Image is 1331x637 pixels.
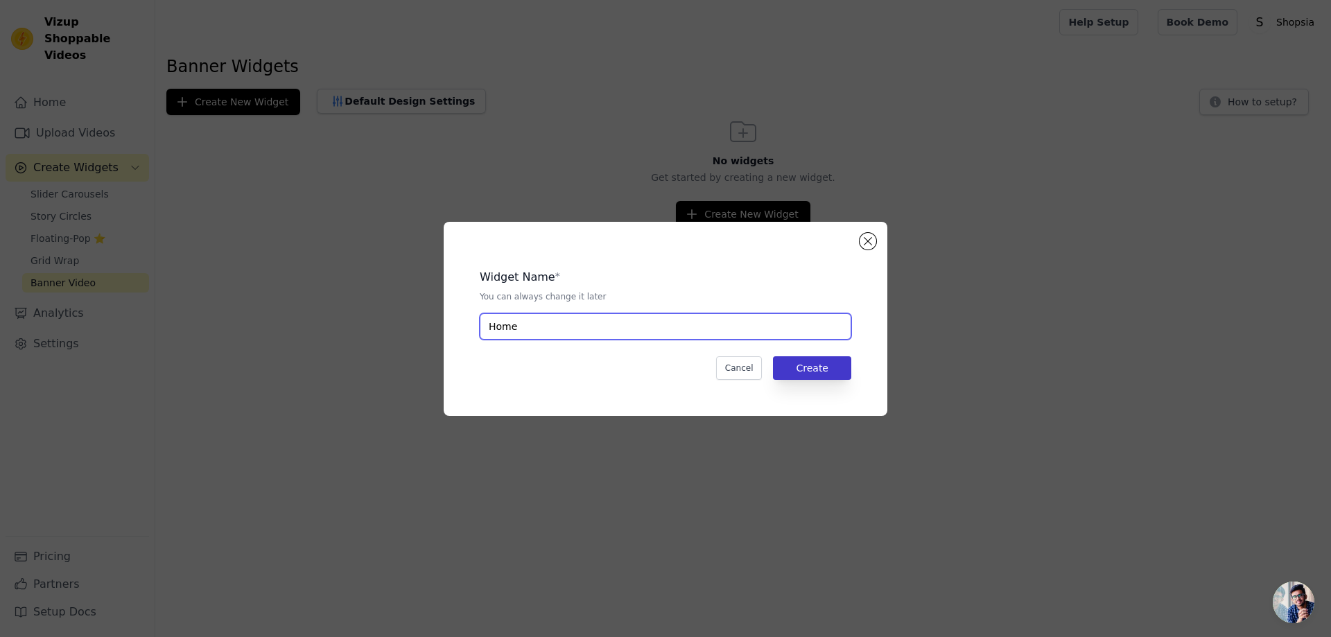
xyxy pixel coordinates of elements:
legend: Widget Name [480,269,555,286]
a: Open chat [1273,582,1314,623]
button: Create [773,356,851,380]
p: You can always change it later [480,291,851,302]
button: Close modal [860,233,876,250]
button: Cancel [716,356,763,380]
